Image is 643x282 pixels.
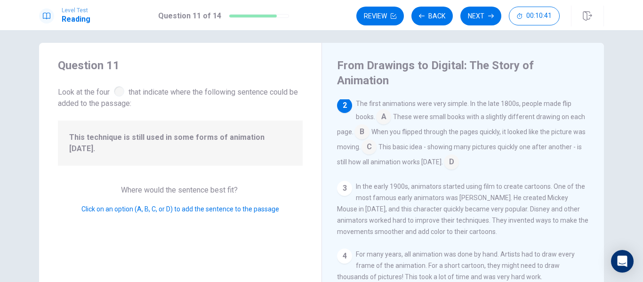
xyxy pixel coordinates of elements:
[337,181,352,196] div: 3
[611,250,634,273] div: Open Intercom Messenger
[460,7,501,25] button: Next
[337,249,352,264] div: 4
[337,250,575,281] span: For many years, all animation was done by hand. Artists had to draw every frame of the animation....
[337,58,587,88] h4: From Drawings to Digital: The Story of Animation
[411,7,453,25] button: Back
[158,10,221,22] h1: Question 11 of 14
[337,98,352,113] div: 2
[62,7,90,14] span: Level Test
[354,124,370,139] span: B
[356,100,571,121] span: The first animations were very simple. In the late 1800s, people made flip books.
[69,132,291,154] span: This technique is still used in some forms of animation [DATE].
[356,7,404,25] button: Review
[376,109,391,124] span: A
[526,12,552,20] span: 00:10:41
[121,185,240,194] span: Where would the sentence best fit?
[337,143,582,166] span: This basic idea - showing many pictures quickly one after another - is still how all animation wo...
[81,205,279,213] span: Click on an option (A, B, C, or D) to add the sentence to the passage
[58,58,303,73] h4: Question 11
[62,14,90,25] h1: Reading
[509,7,560,25] button: 00:10:41
[337,128,586,151] span: When you flipped through the pages quickly, it looked like the picture was moving.
[362,139,377,154] span: C
[444,154,459,169] span: D
[337,183,588,235] span: In the early 1900s, animators started using film to create cartoons. One of the most famous early...
[337,113,585,136] span: These were small books with a slightly different drawing on each page.
[58,84,303,109] span: Look at the four that indicate where the following sentence could be added to the passage:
